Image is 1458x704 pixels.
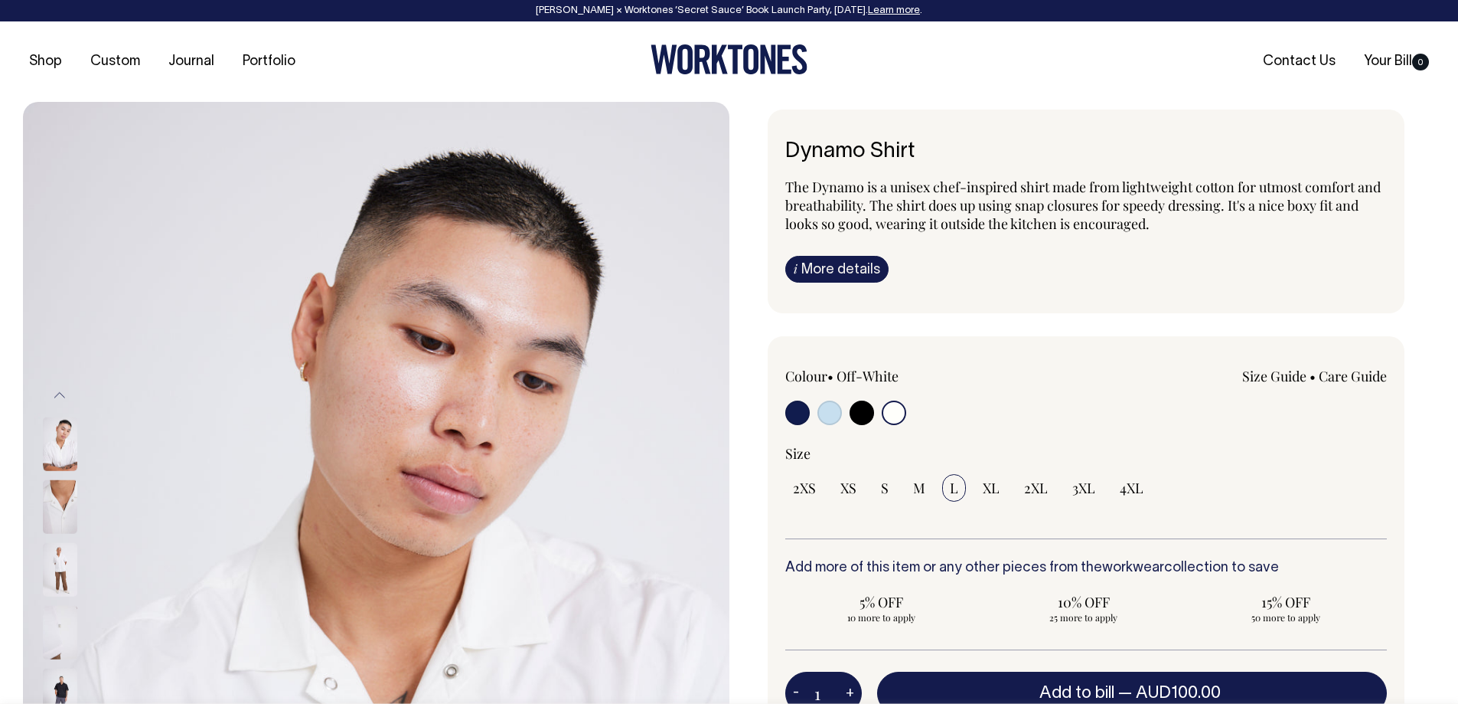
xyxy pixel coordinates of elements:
[84,49,146,74] a: Custom
[23,49,68,74] a: Shop
[1039,686,1114,701] span: Add to bill
[43,542,77,596] img: off-white
[983,479,1000,497] span: XL
[793,479,816,497] span: 2XS
[881,479,889,497] span: S
[950,479,958,497] span: L
[1136,686,1221,701] span: AUD100.00
[905,474,933,502] input: M
[43,480,77,533] img: off-white
[987,588,1180,628] input: 10% OFF 25 more to apply
[1072,479,1095,497] span: 3XL
[43,605,77,659] img: off-white
[1319,367,1387,385] a: Care Guide
[785,474,824,502] input: 2XS
[1412,54,1429,70] span: 0
[1358,49,1435,74] a: Your Bill0
[43,417,77,470] img: off-white
[162,49,220,74] a: Journal
[840,479,856,497] span: XS
[942,474,966,502] input: L
[785,561,1388,576] h6: Add more of this item or any other pieces from the collection to save
[913,479,925,497] span: M
[1102,562,1164,575] a: workwear
[827,367,833,385] span: •
[785,140,1388,164] h6: Dynamo Shirt
[794,260,797,277] span: i
[995,593,1173,611] span: 10% OFF
[785,444,1388,463] div: Size
[1257,49,1342,74] a: Contact Us
[1310,367,1316,385] span: •
[785,178,1381,233] span: The Dynamo is a unisex chef-inspired shirt made from lightweight cotton for utmost comfort and br...
[873,474,896,502] input: S
[1065,474,1103,502] input: 3XL
[15,5,1443,16] div: [PERSON_NAME] × Worktones ‘Secret Sauce’ Book Launch Party, [DATE]. .
[1197,593,1375,611] span: 15% OFF
[1189,588,1382,628] input: 15% OFF 50 more to apply
[785,256,889,283] a: iMore details
[48,378,71,413] button: Previous
[1112,474,1151,502] input: 4XL
[785,367,1026,385] div: Colour
[1016,474,1055,502] input: 2XL
[793,593,970,611] span: 5% OFF
[1118,686,1225,701] span: —
[1024,479,1048,497] span: 2XL
[833,474,864,502] input: XS
[995,611,1173,624] span: 25 more to apply
[785,588,978,628] input: 5% OFF 10 more to apply
[793,611,970,624] span: 10 more to apply
[1120,479,1143,497] span: 4XL
[868,6,920,15] a: Learn more
[837,367,899,385] label: Off-White
[236,49,302,74] a: Portfolio
[1242,367,1306,385] a: Size Guide
[975,474,1007,502] input: XL
[1197,611,1375,624] span: 50 more to apply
